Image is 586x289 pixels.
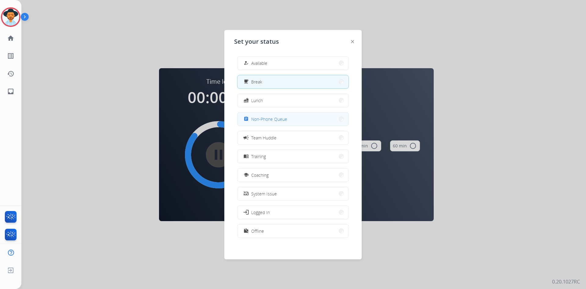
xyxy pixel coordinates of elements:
button: Offline [237,224,349,238]
button: System Issue [237,187,349,200]
mat-icon: how_to_reg [244,61,249,66]
mat-icon: campaign [243,135,249,141]
mat-icon: list_alt [7,52,14,60]
span: Available [251,60,267,66]
mat-icon: free_breakfast [244,79,249,84]
span: Lunch [251,97,263,104]
button: Non-Phone Queue [237,113,349,126]
span: Break [251,79,262,85]
button: Break [237,75,349,88]
span: Coaching [251,172,269,178]
button: Lunch [237,94,349,107]
mat-icon: menu_book [244,154,249,159]
mat-icon: phonelink_off [244,191,249,196]
mat-icon: home [7,35,14,42]
button: Team Huddle [237,131,349,144]
mat-icon: work_off [244,228,249,234]
mat-icon: fastfood [244,98,249,103]
span: System Issue [251,191,277,197]
button: Logged In [237,206,349,219]
span: Training [251,153,266,160]
span: Logged In [251,209,270,216]
span: Set your status [234,37,279,46]
button: Available [237,57,349,70]
mat-icon: inbox [7,88,14,95]
img: avatar [2,9,19,26]
mat-icon: assignment [244,117,249,122]
p: 0.20.1027RC [552,278,580,285]
mat-icon: login [243,209,249,215]
button: Coaching [237,169,349,182]
button: Training [237,150,349,163]
mat-icon: history [7,70,14,77]
span: Team Huddle [251,135,277,141]
span: Offline [251,228,264,234]
mat-icon: school [244,172,249,178]
span: Non-Phone Queue [251,116,287,122]
img: close-button [351,40,354,43]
